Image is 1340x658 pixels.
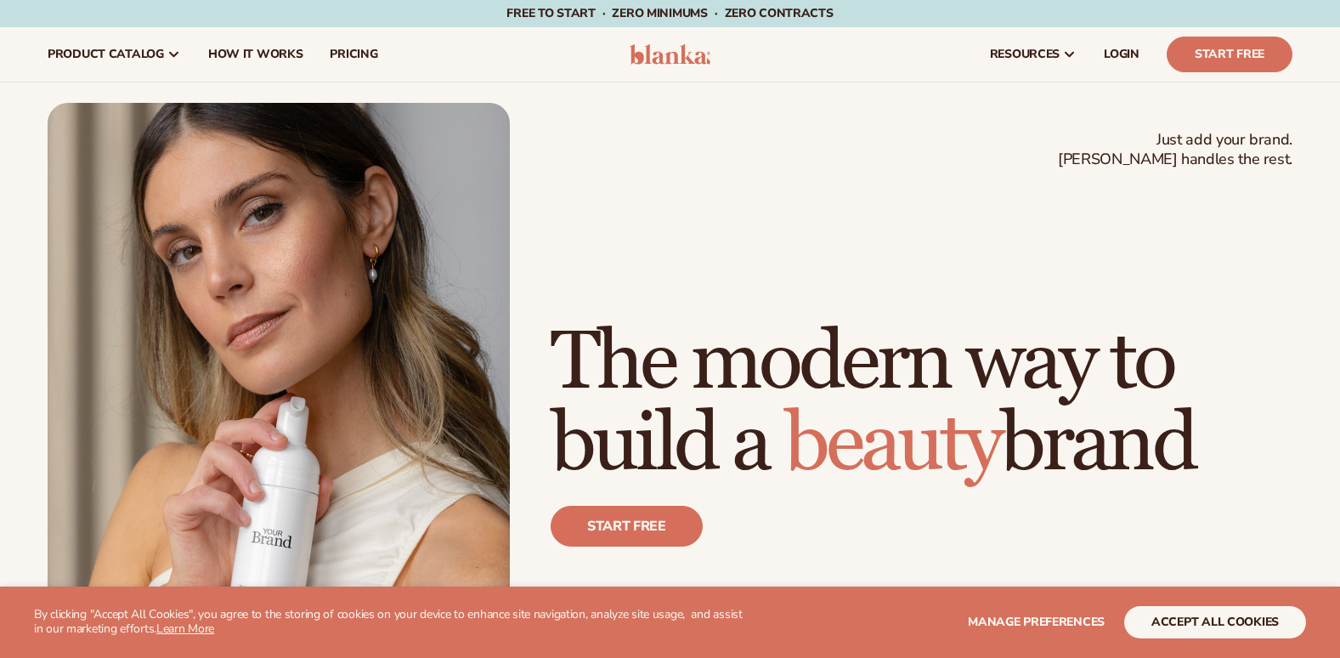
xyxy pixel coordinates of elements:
[34,608,749,637] p: By clicking "Accept All Cookies", you agree to the storing of cookies on your device to enhance s...
[784,394,1000,494] span: beauty
[1124,606,1306,638] button: accept all cookies
[630,44,710,65] img: logo
[195,27,317,82] a: How It Works
[1090,27,1153,82] a: LOGIN
[551,581,638,618] p: 100K+
[990,48,1060,61] span: resources
[330,48,377,61] span: pricing
[208,48,303,61] span: How It Works
[34,27,195,82] a: product catalog
[1167,37,1292,72] a: Start Free
[1058,130,1292,170] span: Just add your brand. [PERSON_NAME] handles the rest.
[551,506,703,547] a: Start free
[976,27,1090,82] a: resources
[813,581,941,618] p: 450+
[672,581,779,618] p: 4.9
[968,614,1105,630] span: Manage preferences
[48,48,164,61] span: product catalog
[316,27,391,82] a: pricing
[1104,48,1139,61] span: LOGIN
[506,5,833,21] span: Free to start · ZERO minimums · ZERO contracts
[968,606,1105,638] button: Manage preferences
[156,621,214,637] a: Learn More
[551,322,1292,485] h1: The modern way to build a brand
